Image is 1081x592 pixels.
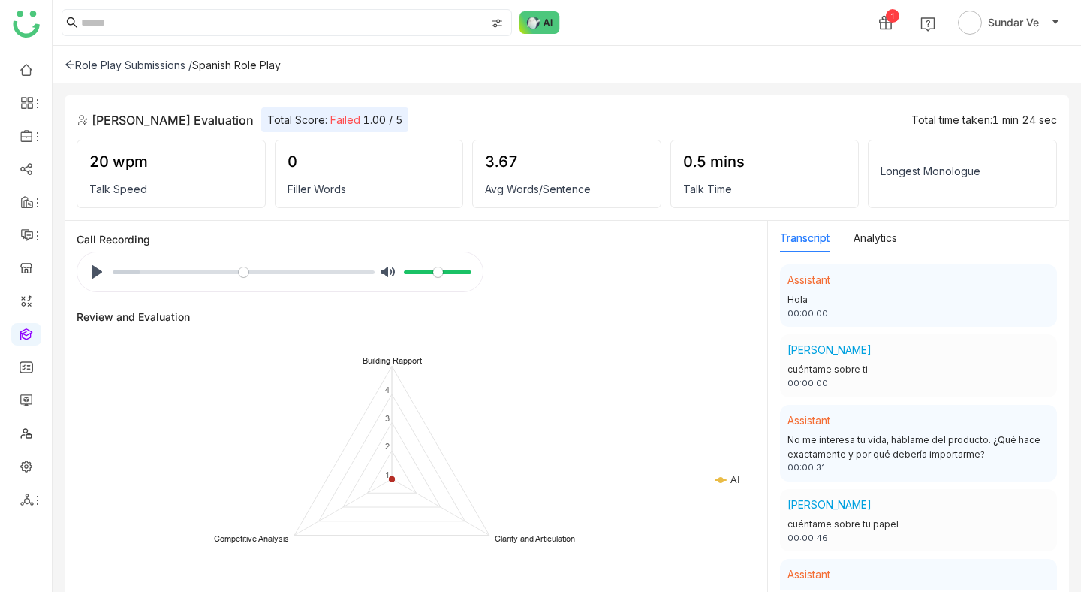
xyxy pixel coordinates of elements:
div: Total Score: 1.00 / 5 [261,107,408,132]
img: help.svg [920,17,935,32]
span: 1 min 24 sec [992,113,1057,126]
div: 00:00:00 [787,307,1049,320]
div: 1 [886,9,899,23]
span: Assistant [787,568,830,581]
div: 3.67 [485,153,649,171]
div: 00:00:46 [787,532,1049,545]
div: Call Recording [77,233,755,246]
img: search-type.svg [491,17,503,29]
div: cuéntame sobre tu papel [787,518,1049,532]
div: No me interesa tu vida, háblame del producto. ¿Qué hace exactamente y por qué debería importarme? [787,433,1049,462]
img: avatar [958,11,982,35]
div: Role Play Submissions / [65,59,192,71]
img: ask-buddy-normal.svg [519,11,560,34]
span: Assistant [787,273,830,286]
div: Longest Monologue [881,165,1044,177]
text: 3 [385,413,390,424]
span: [PERSON_NAME] [787,498,872,511]
div: Talk Time [683,183,847,195]
span: Assistant [787,414,830,427]
div: 00:00:00 [787,377,1049,390]
img: logo [13,11,40,38]
text: Clarity and Articulation [495,533,575,544]
button: Analytics [854,230,897,246]
div: [PERSON_NAME] Evaluation [77,111,254,129]
div: Review and Evaluation [77,310,190,323]
text: Competitive Analysis [214,533,289,544]
div: 0 [288,153,451,171]
input: Seek [113,265,375,279]
span: [PERSON_NAME] [787,343,872,356]
div: Hola [787,293,1049,307]
div: cuéntame sobre ti [787,363,1049,377]
div: Spanish Role Play [192,59,281,71]
button: Play [85,260,109,284]
img: role-play.svg [77,114,89,126]
span: Sundar Ve [988,14,1039,31]
button: Transcript [780,230,830,246]
div: Talk Speed [89,183,253,195]
text: Building Rapport [363,355,422,366]
div: 00:00:31 [787,461,1049,474]
div: Total time taken: [911,113,1057,126]
div: 20 wpm [89,153,253,171]
text: 2 [385,441,390,452]
div: Avg Words/Sentence [485,183,649,195]
text: 4 [385,385,390,395]
div: 0.5 mins [683,153,847,171]
text: 1 [385,470,390,480]
input: Volume [404,265,471,279]
button: Sundar Ve [955,11,1063,35]
text: AI [730,473,740,485]
div: Filler Words [288,183,451,195]
span: Failed [330,113,360,126]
